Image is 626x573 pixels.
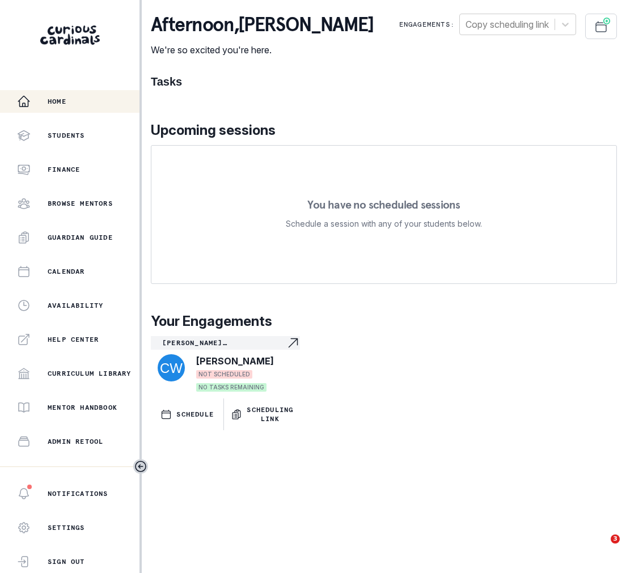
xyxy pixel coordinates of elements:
[48,131,85,140] p: Students
[286,336,300,350] svg: Navigate to engagement page
[611,534,620,544] span: 3
[48,523,85,532] p: Settings
[196,354,274,368] p: [PERSON_NAME]
[587,534,615,562] iframe: Intercom live chat
[151,14,374,36] p: afternoon , [PERSON_NAME]
[48,301,103,310] p: Availability
[162,338,286,347] p: [PERSON_NAME] Entrepreneurship/Blog 1-to-1-course
[48,369,132,378] p: Curriculum Library
[307,199,460,210] p: You have no scheduled sessions
[247,405,293,423] p: Scheduling Link
[151,43,374,57] p: We're so excited you're here.
[196,370,252,379] span: NOT SCHEDULED
[48,437,103,446] p: Admin Retool
[151,120,617,141] p: Upcoming sessions
[196,383,267,392] span: NO TASKS REMAINING
[399,20,455,29] p: Engagements:
[48,489,108,498] p: Notifications
[158,354,185,381] img: svg
[151,336,300,394] a: [PERSON_NAME] Entrepreneurship/Blog 1-to-1-courseNavigate to engagement page[PERSON_NAME]NOT SCHE...
[176,410,214,419] p: SCHEDULE
[48,233,113,242] p: Guardian Guide
[151,398,223,430] button: SCHEDULE
[151,75,617,88] h1: Tasks
[48,557,85,566] p: Sign Out
[48,267,85,276] p: Calendar
[133,459,148,474] button: Toggle sidebar
[48,97,66,106] p: Home
[40,26,100,45] img: Curious Cardinals Logo
[48,199,113,208] p: Browse Mentors
[224,398,300,430] button: Scheduling Link
[48,403,117,412] p: Mentor Handbook
[48,165,80,174] p: Finance
[48,335,99,344] p: Help Center
[151,311,617,332] p: Your Engagements
[286,217,482,231] p: Schedule a session with any of your students below.
[585,14,617,39] button: Schedule Sessions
